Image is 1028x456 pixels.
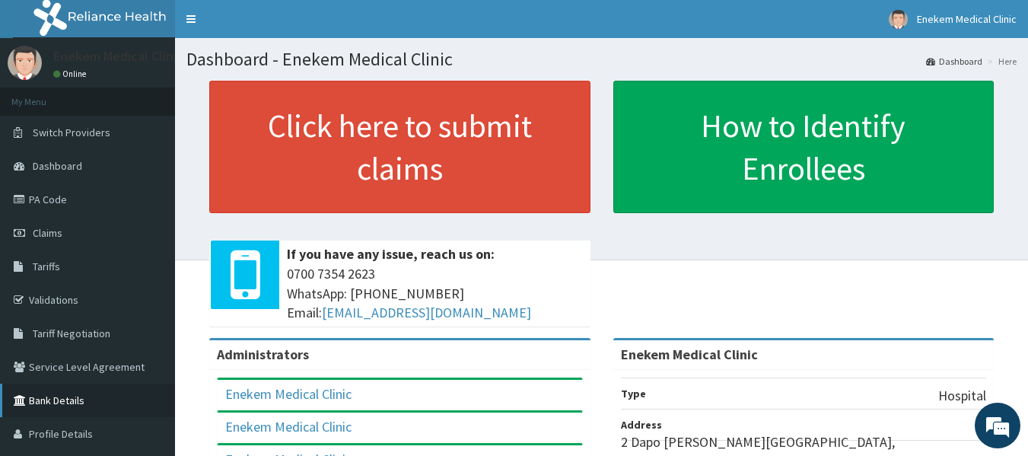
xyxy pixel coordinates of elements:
span: We're online! [88,133,210,287]
li: Here [984,55,1017,68]
a: Enekem Medical Clinic [225,418,352,435]
h1: Dashboard - Enekem Medical Clinic [186,49,1017,69]
a: Enekem Medical Clinic [225,385,352,403]
a: How to Identify Enrollees [613,81,995,213]
span: Tariff Negotiation [33,327,110,340]
div: Chat with us now [79,85,256,105]
b: Administrators [217,346,309,363]
textarea: Type your message and hit 'Enter' [8,298,290,352]
img: User Image [8,46,42,80]
a: Click here to submit claims [209,81,590,213]
a: [EMAIL_ADDRESS][DOMAIN_NAME] [322,304,531,321]
b: Type [621,387,646,400]
p: Enekem Medical Clinic [53,49,183,63]
span: Enekem Medical Clinic [917,12,1017,26]
img: User Image [889,10,908,29]
span: Tariffs [33,260,60,273]
strong: Enekem Medical Clinic [621,346,758,363]
a: Dashboard [926,55,982,68]
b: Address [621,418,662,432]
span: Switch Providers [33,126,110,139]
b: If you have any issue, reach us on: [287,245,495,263]
span: Claims [33,226,62,240]
img: d_794563401_company_1708531726252_794563401 [28,76,62,114]
p: Hospital [938,386,986,406]
span: 0700 7354 2623 WhatsApp: [PHONE_NUMBER] Email: [287,264,583,323]
a: Online [53,69,90,79]
div: Minimize live chat window [250,8,286,44]
span: Dashboard [33,159,82,173]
